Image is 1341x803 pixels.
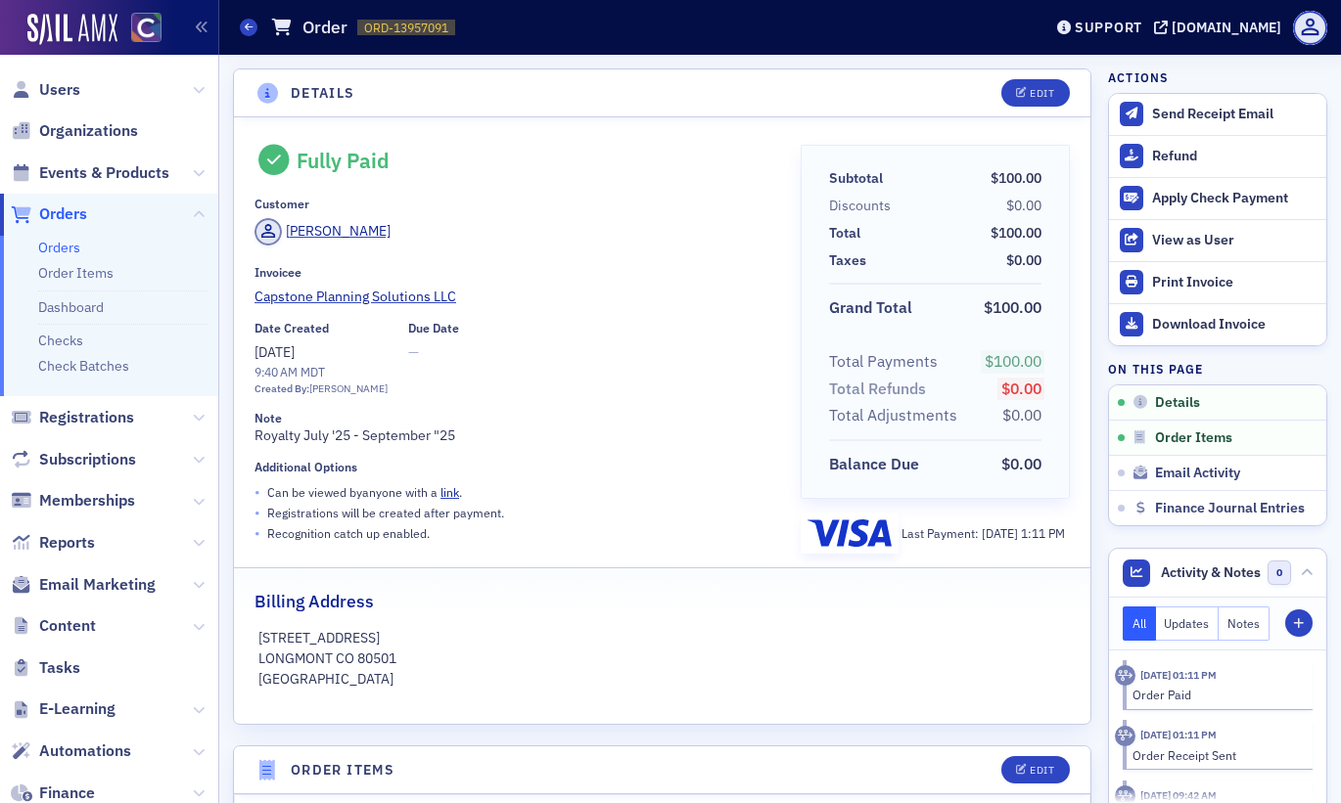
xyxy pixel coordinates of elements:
[258,669,1067,690] p: [GEOGRAPHIC_DATA]
[254,287,773,307] a: Capstone Planning Solutions LLC
[1172,19,1281,36] div: [DOMAIN_NAME]
[829,350,945,374] span: Total Payments
[1155,429,1232,447] span: Order Items
[302,16,347,39] h1: Order
[11,407,134,428] a: Registrations
[254,482,260,503] span: •
[829,196,898,216] span: Discounts
[829,350,938,374] div: Total Payments
[297,148,390,173] div: Fully Paid
[39,615,96,637] span: Content
[258,628,1067,648] p: [STREET_ADDRESS]
[991,224,1041,242] span: $100.00
[38,357,129,375] a: Check Batches
[1152,232,1317,249] div: View as User
[1108,360,1327,378] h4: On this page
[117,13,162,46] a: View Homepage
[1109,303,1326,345] a: Download Invoice
[39,162,169,184] span: Events & Products
[39,657,80,679] span: Tasks
[1109,261,1326,303] a: Print Invoice
[131,13,162,43] img: SailAMX
[39,449,136,470] span: Subscriptions
[829,453,919,476] div: Balance Due
[11,657,80,679] a: Tasks
[1115,726,1135,746] div: Activity
[11,120,138,142] a: Organizations
[829,196,891,216] div: Discounts
[1002,405,1041,424] span: $0.00
[11,490,135,512] a: Memberships
[829,296,919,320] span: Grand Total
[1133,686,1300,703] div: Order Paid
[11,740,131,762] a: Automations
[1030,765,1054,776] div: Edit
[39,532,95,554] span: Reports
[267,524,430,542] p: Recognition catch up enabled.
[11,698,116,720] a: E-Learning
[1109,135,1326,177] button: Refund
[291,83,355,104] h4: Details
[1030,88,1054,99] div: Edit
[254,265,301,280] div: Invoicee
[39,574,156,596] span: Email Marketing
[11,203,87,225] a: Orders
[254,589,374,614] h2: Billing Address
[1108,68,1169,86] h4: Actions
[39,490,135,512] span: Memberships
[39,203,87,225] span: Orders
[829,168,883,189] div: Subtotal
[11,79,80,101] a: Users
[1161,562,1261,583] span: Activity & Notes
[1152,190,1317,207] div: Apply Check Payment
[982,525,1021,541] span: [DATE]
[829,250,866,271] div: Taxes
[254,411,282,425] div: Note
[11,615,96,637] a: Content
[298,364,325,379] span: MDT
[1140,728,1217,741] time: 7/1/2025 01:11 PM
[1006,197,1041,214] span: $0.00
[1075,19,1142,36] div: Support
[1152,274,1317,291] div: Print Invoice
[1133,746,1300,764] div: Order Receipt Sent
[254,364,298,379] time: 9:40 AM
[408,342,459,363] span: —
[1109,177,1326,219] button: Apply Check Payment
[1021,525,1065,541] span: 1:11 PM
[1293,11,1327,45] span: Profile
[1219,606,1270,641] button: Notes
[39,79,80,101] span: Users
[254,321,329,335] div: Date Created
[254,460,357,474] div: Additional Options
[1109,219,1326,261] button: View as User
[254,343,295,361] span: [DATE]
[408,321,459,335] div: Due Date
[1152,316,1317,334] div: Download Invoice
[11,162,169,184] a: Events & Products
[38,264,114,282] a: Order Items
[1155,394,1200,412] span: Details
[440,484,459,500] a: link
[984,297,1041,317] span: $100.00
[254,381,309,395] span: Created By:
[1001,379,1041,398] span: $0.00
[1268,560,1292,585] span: 0
[27,14,117,45] a: SailAMX
[1123,606,1156,641] button: All
[291,760,394,781] h4: Order Items
[11,532,95,554] a: Reports
[829,404,964,427] span: Total Adjustments
[1001,756,1069,783] button: Edit
[258,648,1067,669] p: LONGMONT CO 80501
[829,168,890,189] span: Subtotal
[39,407,134,428] span: Registrations
[1140,788,1217,802] time: 7/1/2025 09:42 AM
[1155,500,1305,517] span: Finance Journal Entries
[1115,665,1135,686] div: Activity
[11,449,136,470] a: Subscriptions
[1109,94,1326,135] button: Send Receipt Email
[38,239,80,256] a: Orders
[1001,79,1069,107] button: Edit
[38,298,104,316] a: Dashboard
